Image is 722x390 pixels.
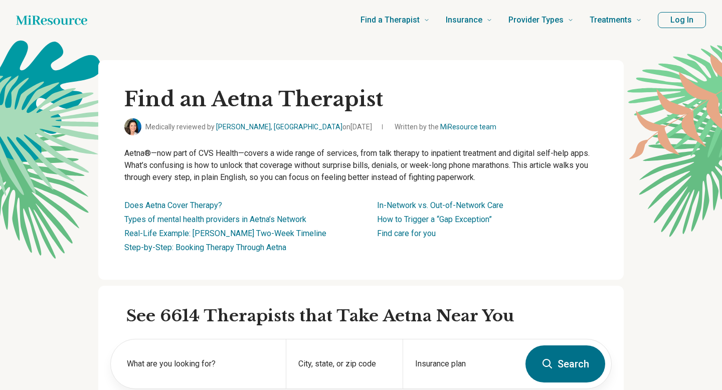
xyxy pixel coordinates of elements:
a: How to Trigger a “Gap Exception” [377,215,492,224]
a: Home page [16,10,87,30]
label: What are you looking for? [127,358,274,370]
a: Step-by-Step: Booking Therapy Through Aetna [124,243,286,252]
a: [PERSON_NAME], [GEOGRAPHIC_DATA] [216,123,342,131]
a: Does Aetna Cover Therapy? [124,201,222,210]
span: on [DATE] [342,123,372,131]
h1: Find an Aetna Therapist [124,86,598,112]
span: Medically reviewed by [145,122,372,132]
span: Insurance [446,13,482,27]
p: Aetna®—now part of CVS Health—covers a wide range of services, from talk therapy to inpatient tre... [124,147,598,183]
h2: See 6614 Therapists that Take Aetna Near You [126,306,612,327]
button: Log In [658,12,706,28]
span: Written by the [395,122,496,132]
span: Find a Therapist [360,13,420,27]
a: Types of mental health providers in Aetna’s Network [124,215,306,224]
button: Search [525,345,605,382]
a: MiResource team [440,123,496,131]
a: Find care for you [377,229,436,238]
span: Provider Types [508,13,564,27]
span: Treatments [590,13,632,27]
a: In-Network vs. Out-of-Network Care [377,201,503,210]
a: Real-Life Example: [PERSON_NAME] Two-Week Timeline [124,229,326,238]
